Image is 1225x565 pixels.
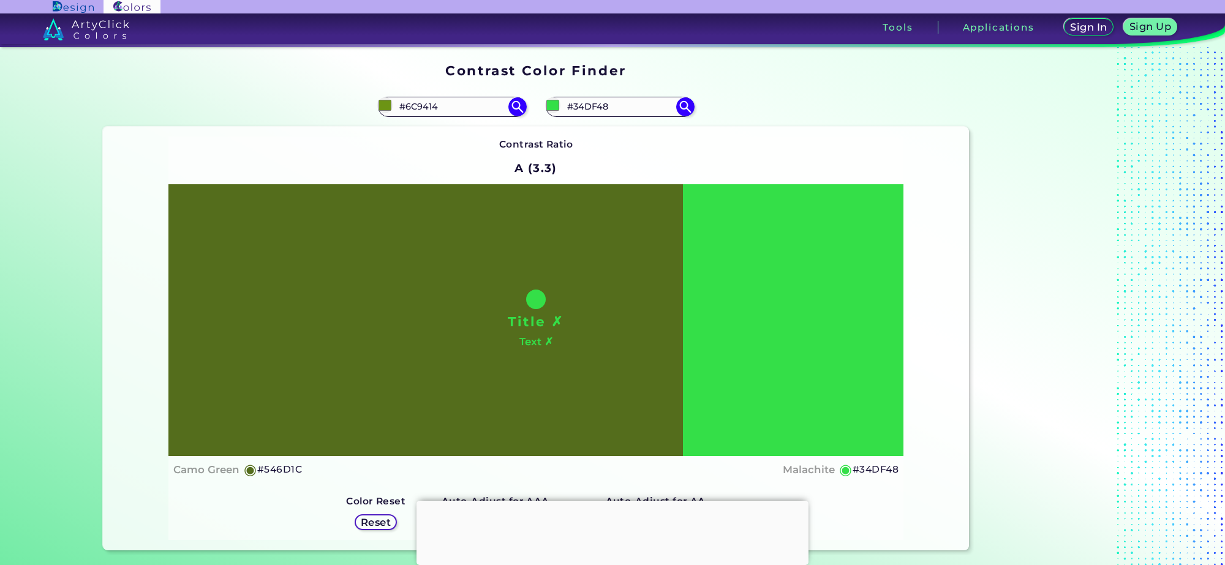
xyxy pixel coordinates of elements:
[508,97,527,116] img: icon search
[361,517,391,527] h5: Reset
[974,58,1127,555] iframe: Advertisement
[244,462,257,477] h5: ◉
[783,461,835,479] h4: Malachite
[257,462,302,477] h5: #546D1C
[676,97,695,116] img: icon search
[853,462,899,477] h5: #34DF48
[883,23,913,32] h3: Tools
[395,99,509,115] input: type color 1..
[173,461,239,479] h4: Camo Green
[1130,21,1171,31] h5: Sign Up
[417,501,809,562] iframe: Advertisement
[519,333,553,351] h4: Text ✗
[442,495,549,507] strong: Auto-Adjust for AAA
[53,1,94,13] img: ArtyClick Design logo
[508,312,564,331] h1: Title ✗
[43,18,129,40] img: logo_artyclick_colors_white.svg
[509,155,562,182] h2: A (3.3)
[1071,22,1107,32] h5: Sign In
[1124,19,1177,36] a: Sign Up
[839,462,853,477] h5: ◉
[606,495,706,507] strong: Auto-Adjust for AA
[963,23,1035,32] h3: Applications
[445,61,626,80] h1: Contrast Color Finder
[1065,19,1114,36] a: Sign In
[563,99,677,115] input: type color 2..
[346,495,405,507] strong: Color Reset
[499,138,573,150] strong: Contrast Ratio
